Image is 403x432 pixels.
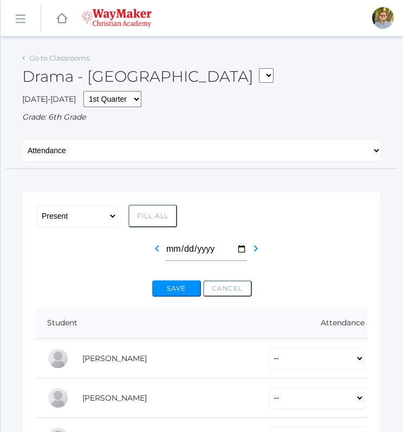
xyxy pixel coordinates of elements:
a: chevron_right [249,247,262,257]
a: chevron_left [151,247,164,257]
button: Fill All [128,205,177,227]
th: Attendance [258,307,367,339]
div: Grade: 6th Grade [22,112,381,123]
a: [PERSON_NAME] [82,393,147,403]
h2: Drama - [GEOGRAPHIC_DATA] [22,68,274,86]
img: waymaker-logo-stack-white-1602f2b1af18da31a5905e9982d058868370996dac5278e84edea6dabf9a3315.png [82,9,152,28]
div: Kylen Braileanu [372,7,394,29]
div: Josey Baker [47,348,69,369]
button: Save [152,280,201,297]
a: Go to Classrooms [29,54,89,62]
div: Pierce Brozek [47,387,69,409]
span: [DATE]-[DATE] [22,94,76,104]
th: Student [36,307,258,339]
a: [PERSON_NAME] [82,354,147,363]
i: chevron_left [151,242,164,255]
button: Cancel [203,280,252,297]
i: chevron_right [249,242,262,255]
